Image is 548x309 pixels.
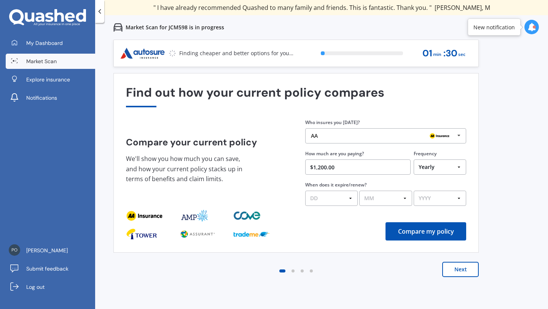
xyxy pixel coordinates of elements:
[305,119,360,126] label: Who insures you [DATE]?
[6,261,95,276] a: Submit feedback
[26,265,68,272] span: Submit feedback
[26,39,63,47] span: My Dashboard
[26,57,57,65] span: Market Scan
[126,228,157,240] img: provider_logo_0
[442,262,479,277] button: Next
[386,222,466,241] button: Compare my policy
[402,3,449,12] span: [PERSON_NAME]
[194,4,449,11] div: " Great stuff team! first time using it, and it was very clear and concise. "
[26,76,70,83] span: Explore insurance
[6,54,95,69] a: Market Scan
[305,182,366,188] label: When does it expire/renew?
[126,154,248,184] p: We'll show you how much you can save, and how your current policy stacks up in terms of benefits ...
[443,48,457,59] span: : 30
[414,150,436,157] label: Frequency
[26,247,68,254] span: [PERSON_NAME]
[458,49,465,60] span: sec
[433,49,441,60] span: min
[180,210,209,222] img: provider_logo_1
[427,131,452,140] img: AA.webp
[126,137,287,148] h4: Compare your current policy
[180,228,216,240] img: provider_logo_1
[233,228,270,240] img: provider_logo_2
[26,283,45,291] span: Log out
[126,86,466,107] div: Find out how your current policy compares
[6,243,95,258] a: [PERSON_NAME]
[422,48,432,59] span: 01
[126,24,224,31] p: Market Scan for JCM598 is in progress
[26,94,57,102] span: Notifications
[6,35,95,51] a: My Dashboard
[9,244,20,256] img: 5fc371a9ca9a03a7fe5c241e01214670
[6,279,95,295] a: Log out
[305,150,364,157] label: How much are you paying?
[6,90,95,105] a: Notifications
[311,133,318,139] div: AA
[473,23,515,31] div: New notification
[113,23,123,32] img: car.f15378c7a67c060ca3f3.svg
[179,49,293,57] p: Finding cheaper and better options for you...
[6,72,95,87] a: Explore insurance
[233,210,262,222] img: provider_logo_2
[126,210,162,222] img: provider_logo_0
